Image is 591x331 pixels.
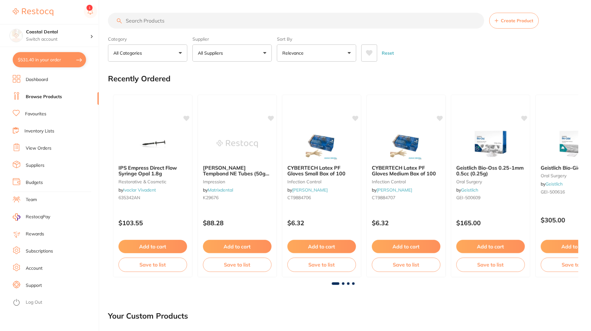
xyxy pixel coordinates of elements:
[25,111,46,117] a: Favourites
[292,187,328,193] a: [PERSON_NAME]
[26,214,50,220] span: RestocqPay
[118,187,156,193] span: by
[287,195,356,200] small: CT9884706
[287,187,328,193] span: by
[372,258,440,272] button: Save to list
[118,165,187,177] b: IPS Empress Direct Flow Syringe Opal 1.8g
[208,187,233,193] a: Matrixdental
[132,128,173,160] img: IPS Empress Direct Flow Syringe Opal 1.8g
[372,165,440,177] b: CYBERTECH Latex PF Gloves Medium Box of 100
[118,240,187,253] button: Add to cart
[118,179,187,184] small: restorative & cosmetic
[13,52,86,67] button: $531.40 in your order
[456,219,525,226] p: $165.00
[372,195,440,200] small: CT9884707
[26,77,48,83] a: Dashboard
[282,50,306,56] p: Relevance
[203,258,272,272] button: Save to list
[118,195,187,200] small: 635342AN
[277,44,356,62] button: Relevance
[287,240,356,253] button: Add to cart
[13,8,53,16] img: Restocq Logo
[108,312,188,321] h2: Your Custom Products
[301,128,342,160] img: CYBERTECH Latex PF Gloves Small Box of 100
[10,29,23,42] img: Coastal Dental
[108,44,187,62] button: All Categories
[456,240,525,253] button: Add to cart
[26,299,42,306] a: Log Out
[26,179,43,186] a: Budgets
[380,44,396,62] button: Reset
[108,74,171,83] h2: Recently Ordered
[113,50,144,56] p: All Categories
[24,128,54,134] a: Inventory Lists
[26,231,44,237] a: Rewards
[287,179,356,184] small: infection control
[489,13,539,29] button: Create Product
[26,36,90,43] p: Switch account
[108,36,187,42] label: Category
[456,187,478,193] span: by
[372,219,440,226] p: $6.32
[470,128,511,160] img: Geistlich Bio-Oss 0.25-1mm 0.5cc (0.25g)
[287,258,356,272] button: Save to list
[26,197,37,203] a: Team
[456,195,525,200] small: GEI-500609
[13,213,20,221] img: RestocqPay
[203,195,272,200] small: K29676
[203,179,272,184] small: impression
[118,258,187,272] button: Save to list
[456,179,525,184] small: oral surgery
[203,240,272,253] button: Add to cart
[26,145,51,152] a: View Orders
[26,29,90,35] h4: Coastal Dental
[108,13,484,29] input: Search Products
[377,187,412,193] a: [PERSON_NAME]
[386,128,427,160] img: CYBERTECH Latex PF Gloves Medium Box of 100
[26,94,62,100] a: Browse Products
[192,44,272,62] button: All Suppliers
[192,36,272,42] label: Supplier
[13,5,53,19] a: Restocq Logo
[26,248,53,254] a: Subscriptions
[203,187,233,193] span: by
[541,181,563,187] span: by
[118,219,187,226] p: $103.55
[461,187,478,193] a: Geistlich
[277,36,356,42] label: Sort By
[203,165,272,177] b: Kerr Tempbond NE Tubes (50g Base & 15g Accelerator)
[372,179,440,184] small: infection control
[456,165,525,177] b: Geistlich Bio-Oss 0.25-1mm 0.5cc (0.25g)
[287,219,356,226] p: $6.32
[546,181,563,187] a: Geistlich
[13,213,50,221] a: RestocqPay
[26,162,44,169] a: Suppliers
[26,265,43,272] a: Account
[203,219,272,226] p: $88.28
[217,128,258,160] img: Kerr Tempbond NE Tubes (50g Base & 15g Accelerator)
[26,282,42,289] a: Support
[456,258,525,272] button: Save to list
[501,18,534,23] span: Create Product
[198,50,225,56] p: All Suppliers
[13,298,97,308] button: Log Out
[287,165,356,177] b: CYBERTECH Latex PF Gloves Small Box of 100
[372,187,412,193] span: by
[372,240,440,253] button: Add to cart
[123,187,156,193] a: Ivoclar Vivadent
